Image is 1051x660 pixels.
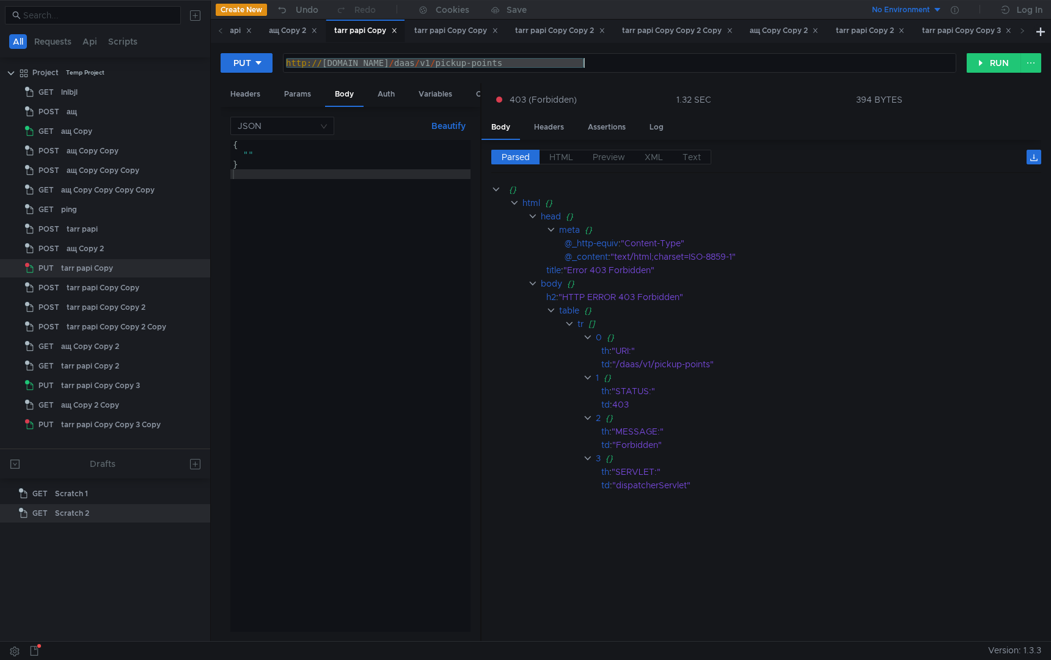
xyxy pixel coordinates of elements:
div: Redo [354,2,376,17]
span: GET [32,485,48,503]
span: GET [38,357,54,375]
button: All [9,34,27,49]
span: GET [38,396,54,414]
div: ащ Copy [61,122,92,141]
div: th [601,465,609,479]
button: PUT [221,53,273,73]
div: tarr papi Copy Copy 2 [67,298,145,317]
span: GET [38,200,54,219]
div: : [565,237,1041,250]
span: Parsed [502,152,530,163]
div: ащ Copy 2 [269,24,317,37]
div: tarr papi Copy Copy 2 Copy [67,318,166,336]
div: Auth [368,83,405,106]
div: "dispatcherServlet" [612,479,1024,492]
div: ащ Copy Copy 2 [750,24,819,37]
div: Scratch 2 [55,504,89,522]
div: 0 [596,331,602,344]
div: Variables [409,83,462,106]
div: "Error 403 Forbidden" [563,263,1024,277]
div: Assertions [578,116,635,139]
span: GET [38,337,54,356]
div: "text/html;charset=ISO-8859-1" [610,250,1025,263]
div: : [601,479,1041,492]
div: Log [640,116,673,139]
div: {} [604,371,1024,384]
div: th [601,384,609,398]
div: Temp Project [66,64,104,82]
div: lnlbjl [61,83,78,101]
div: : [546,290,1041,304]
div: tr [577,317,584,331]
div: td [601,438,610,452]
div: Project [32,64,59,82]
button: Create New [216,4,267,16]
div: ащ Copy Copy 2 [61,337,119,356]
div: meta [559,223,580,237]
div: {} [606,452,1024,465]
div: "MESSAGE:" [612,425,1024,438]
div: : [601,398,1041,411]
div: tarr papi Copy Copy 2 Copy [622,24,733,37]
span: PUT [38,259,54,277]
span: POST [38,240,59,258]
span: 403 (Forbidden) [510,93,577,106]
div: "SERVLET:" [612,465,1024,479]
div: 1.32 SEC [676,94,711,105]
button: Beautify [427,119,471,133]
div: {} [545,196,1025,210]
div: {} [584,304,1025,317]
div: table [559,304,579,317]
button: Redo [327,1,384,19]
div: : [601,344,1041,358]
button: Undo [267,1,327,19]
div: Cookies [436,2,469,17]
span: POST [38,142,59,160]
div: PUT [233,56,251,70]
div: {} [509,183,1024,196]
button: Requests [31,34,75,49]
span: POST [38,279,59,297]
div: : [565,250,1041,263]
div: : [601,425,1041,438]
div: tarr papi Copy Copy 2 [515,24,605,37]
div: tarr papi Copy Copy 3 [922,24,1012,37]
div: tarr papi Copy Copy 3 [61,376,140,395]
div: tarr papi Copy 2 [836,24,905,37]
div: Undo [296,2,318,17]
div: [] [588,317,1024,331]
div: ping [61,200,77,219]
div: 1 [596,371,599,384]
div: 394 BYTES [856,94,903,105]
span: GET [38,181,54,199]
div: Headers [221,83,270,106]
button: RUN [967,53,1021,73]
div: html [522,196,540,210]
div: @_content [565,250,608,263]
div: head [541,210,561,223]
div: : [546,263,1041,277]
button: Scripts [104,34,141,49]
div: th [601,425,609,438]
div: tarr papi Copy [61,259,113,277]
span: Version: 1.3.3 [988,642,1041,659]
div: Drafts [90,457,115,471]
div: Log In [1017,2,1042,17]
div: tarr papi Copy Copy [67,279,139,297]
div: Params [274,83,321,106]
div: td [601,398,610,411]
span: GET [38,83,54,101]
div: tarr papi Copy Copy [414,24,498,37]
div: {} [566,210,1025,223]
span: GET [38,122,54,141]
div: tarr papi Copy Copy 3 Copy [61,416,161,434]
span: PUT [38,376,54,395]
div: th [601,344,609,358]
span: POST [38,161,59,180]
div: 403 [612,398,1024,411]
div: @_http-equiv [565,237,618,250]
div: Other [466,83,507,106]
span: XML [645,152,663,163]
div: : [601,358,1041,371]
div: "Forbidden" [612,438,1024,452]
